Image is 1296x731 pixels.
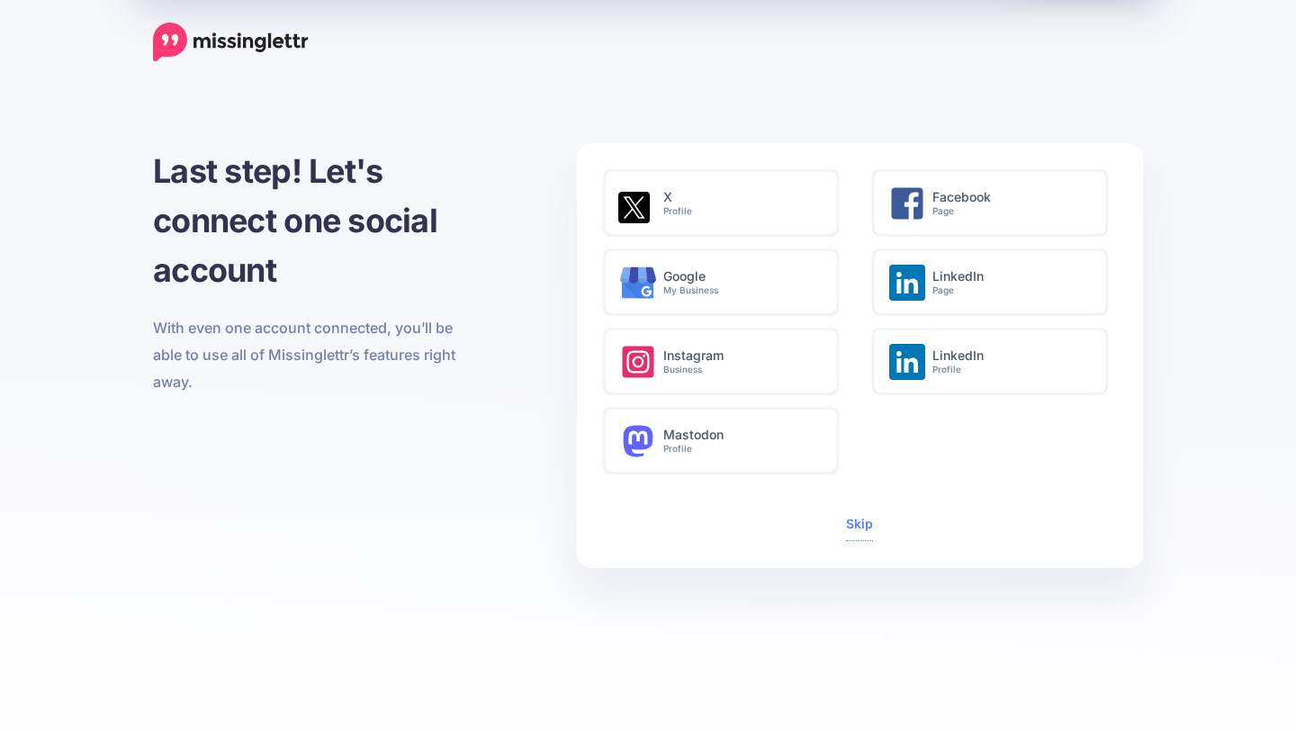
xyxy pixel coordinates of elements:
h6: Instagram [663,348,818,375]
a: Skip [846,516,873,531]
img: twitter-square.png [618,192,650,223]
a: Home [153,23,309,62]
small: Page [932,284,1087,296]
a: LinkedInPage [873,249,1116,314]
h6: LinkedIn [932,269,1087,296]
small: Profile [663,443,818,455]
a: XProfile [604,170,847,235]
a: MastodonProfile [604,408,847,473]
h6: Mastodon [663,428,818,455]
small: My Business [663,284,818,296]
p: With even one account connected, you’ll be able to use all of Missinglettr’s features right away. [153,314,465,395]
h6: Facebook [932,190,1087,217]
h6: LinkedIn [932,348,1087,375]
small: Profile [663,205,818,217]
img: google-business.svg [620,265,656,301]
small: Profile [932,364,1087,375]
a: InstagramBusiness [604,329,847,393]
a: FacebookPage [873,170,1116,235]
a: GoogleMy Business [604,249,847,314]
small: Business [663,364,818,375]
h6: X [663,190,818,217]
small: Page [932,205,1087,217]
a: LinkedInProfile [873,329,1116,393]
h6: Google [663,269,818,296]
span: Last step! Let's connect one social account [153,151,437,290]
